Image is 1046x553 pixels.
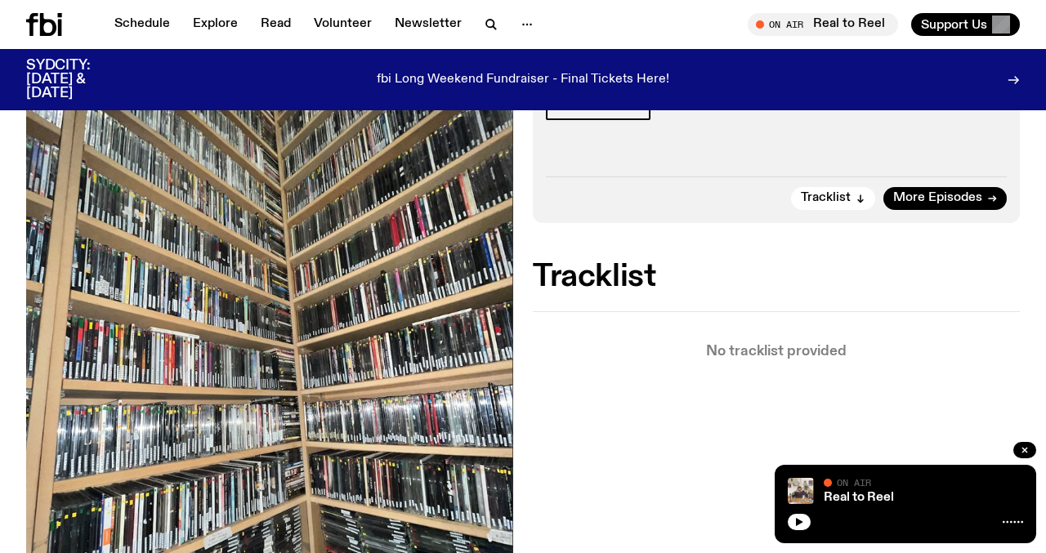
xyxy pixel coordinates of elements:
a: Explore [183,13,248,36]
a: More Episodes [883,187,1007,210]
a: Newsletter [385,13,472,36]
span: On Air [837,477,871,488]
button: On AirReal to Reel [748,13,898,36]
p: fbi Long Weekend Fundraiser - Final Tickets Here! [377,73,669,87]
h3: SYDCITY: [DATE] & [DATE] [26,59,131,100]
a: Real to Reel [824,491,894,504]
a: Read [251,13,301,36]
p: No tracklist provided [533,345,1020,359]
button: Support Us [911,13,1020,36]
button: Tracklist [791,187,875,210]
a: Volunteer [304,13,382,36]
a: Schedule [105,13,180,36]
span: More Episodes [893,192,982,204]
span: Support Us [921,17,987,32]
img: Jasper Craig Adams holds a vintage camera to his eye, obscuring his face. He is wearing a grey ju... [788,478,814,504]
h2: Tracklist [533,262,1020,292]
span: Tracklist [801,192,851,204]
